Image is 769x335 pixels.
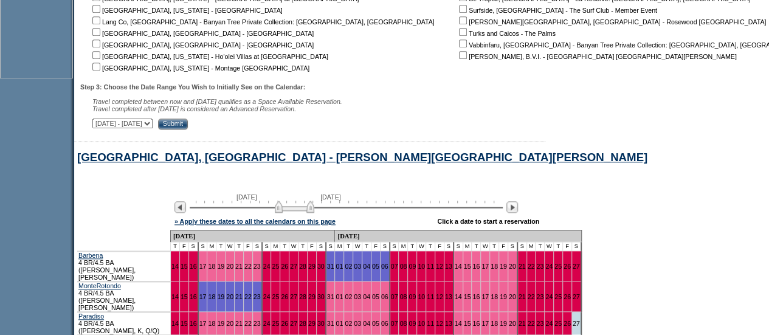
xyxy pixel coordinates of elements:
[235,320,243,327] a: 21
[207,242,216,251] td: M
[190,320,197,327] a: 16
[208,263,215,270] a: 18
[472,242,481,251] td: T
[280,242,289,251] td: T
[336,263,343,270] a: 01
[90,53,328,60] nobr: [GEOGRAPHIC_DATA], [US_STATE] - Ho'olei Villas at [GEOGRAPHIC_DATA]
[290,293,297,300] a: 27
[536,293,543,300] a: 23
[344,242,353,251] td: T
[527,242,536,251] td: M
[481,263,489,270] a: 17
[445,320,452,327] a: 13
[263,293,271,300] a: 24
[253,293,261,300] a: 23
[244,263,252,270] a: 22
[372,293,379,300] a: 05
[491,293,498,300] a: 18
[564,263,571,270] a: 26
[90,7,283,14] nobr: [GEOGRAPHIC_DATA], [US_STATE] - [GEOGRAPHIC_DATA]
[235,242,244,251] td: T
[391,293,398,300] a: 07
[372,263,379,270] a: 05
[490,242,499,251] td: T
[472,293,480,300] a: 16
[427,293,434,300] a: 11
[472,263,480,270] a: 16
[435,242,444,251] td: F
[272,320,279,327] a: 25
[399,242,408,251] td: M
[464,320,471,327] a: 15
[481,293,489,300] a: 17
[226,242,235,251] td: W
[519,320,526,327] a: 21
[353,242,362,251] td: W
[77,281,171,312] td: 4 BR/4.5 BA ([PERSON_NAME], [PERSON_NAME])
[308,242,317,251] td: F
[90,18,435,26] nobr: Lang Co, [GEOGRAPHIC_DATA] - Banyan Tree Private Collection: [GEOGRAPHIC_DATA], [GEOGRAPHIC_DATA]
[299,320,306,327] a: 28
[528,293,535,300] a: 22
[500,320,507,327] a: 19
[158,119,188,130] input: Submit
[436,293,443,300] a: 12
[217,293,224,300] a: 19
[499,242,508,251] td: F
[180,242,189,251] td: F
[272,263,279,270] a: 25
[171,230,335,242] td: [DATE]
[208,320,215,327] a: 18
[317,293,325,300] a: 30
[336,293,343,300] a: 01
[564,293,571,300] a: 26
[190,293,197,300] a: 16
[308,293,316,300] a: 29
[327,320,334,327] a: 31
[77,312,171,335] td: 4 BR/4.5 BA ([PERSON_NAME], K, Q/Q)
[236,193,257,201] span: [DATE]
[509,320,516,327] a: 20
[299,263,306,270] a: 28
[444,242,454,251] td: S
[181,263,188,270] a: 15
[92,98,342,105] span: Travel completed between now and [DATE] qualifies as a Space Available Reservation.
[190,263,197,270] a: 16
[171,242,180,251] td: T
[235,263,243,270] a: 21
[554,293,562,300] a: 25
[381,263,388,270] a: 06
[436,320,443,327] a: 12
[354,320,361,327] a: 03
[289,242,298,251] td: W
[445,293,452,300] a: 13
[171,293,179,300] a: 14
[454,242,463,251] td: S
[381,242,390,251] td: S
[354,263,361,270] a: 03
[77,151,647,164] a: [GEOGRAPHIC_DATA], [GEOGRAPHIC_DATA] - [PERSON_NAME][GEOGRAPHIC_DATA][PERSON_NAME]
[363,320,370,327] a: 04
[327,293,334,300] a: 31
[299,293,306,300] a: 28
[189,242,199,251] td: S
[564,320,571,327] a: 26
[563,242,572,251] td: F
[92,105,296,112] nobr: Travel completed after [DATE] is considered an Advanced Reservation.
[536,263,543,270] a: 23
[216,242,226,251] td: T
[554,320,562,327] a: 25
[90,30,314,37] nobr: [GEOGRAPHIC_DATA], [GEOGRAPHIC_DATA] - [GEOGRAPHIC_DATA]
[263,242,272,251] td: S
[345,263,352,270] a: 02
[509,263,516,270] a: 20
[354,293,361,300] a: 03
[437,218,539,225] div: Click a date to start a reservation
[457,7,657,14] nobr: Surfside, [GEOGRAPHIC_DATA] - The Surf Club - Member Event
[528,263,535,270] a: 22
[308,263,316,270] a: 29
[409,320,416,327] a: 09
[253,263,261,270] a: 23
[500,263,507,270] a: 19
[281,293,288,300] a: 26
